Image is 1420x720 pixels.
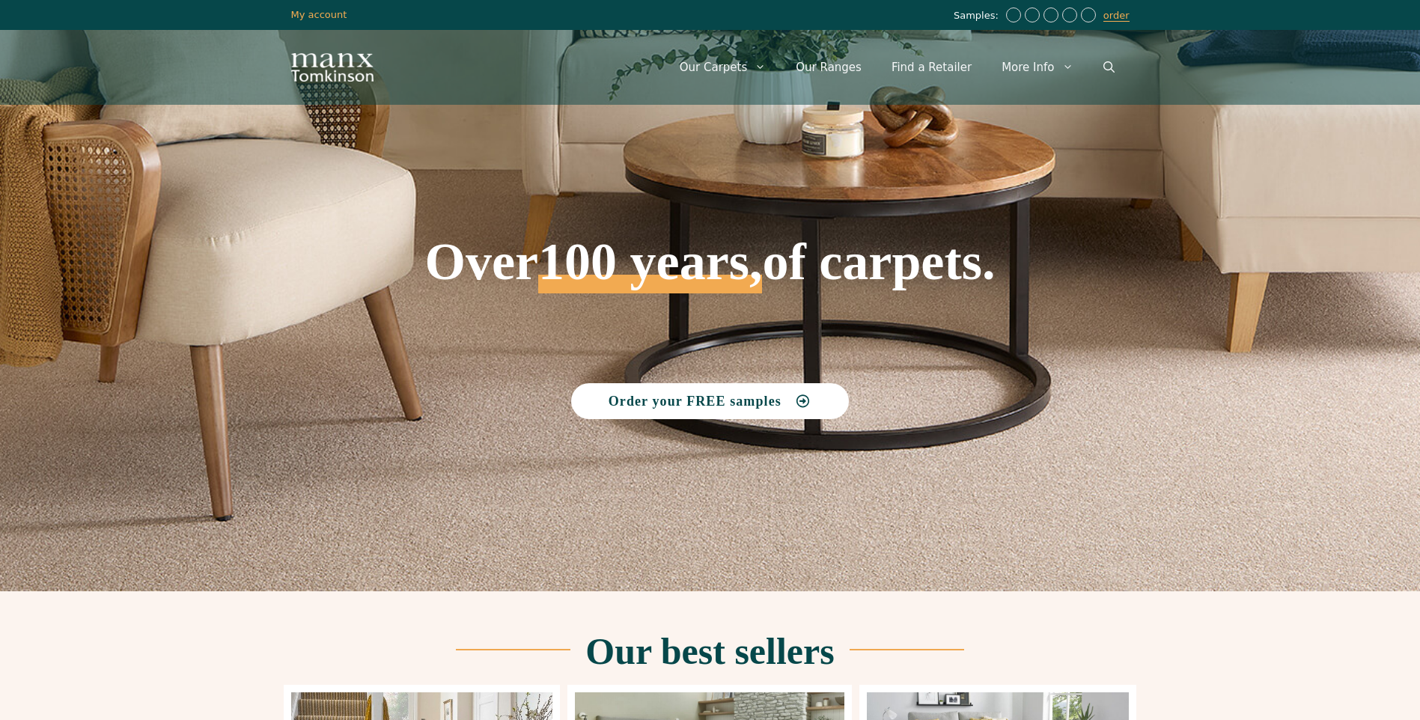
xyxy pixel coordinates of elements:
[571,383,850,419] a: Order your FREE samples
[291,53,374,82] img: Manx Tomkinson
[781,45,877,90] a: Our Ranges
[954,10,1002,22] span: Samples:
[665,45,781,90] a: Our Carpets
[987,45,1088,90] a: More Info
[291,127,1130,293] h1: Over of carpets.
[877,45,987,90] a: Find a Retailer
[291,9,347,20] a: My account
[609,394,781,408] span: Order your FREE samples
[1088,45,1130,90] a: Open Search Bar
[585,632,834,670] h2: Our best sellers
[665,45,1130,90] nav: Primary
[538,248,762,293] span: 100 years,
[1103,10,1130,22] a: order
